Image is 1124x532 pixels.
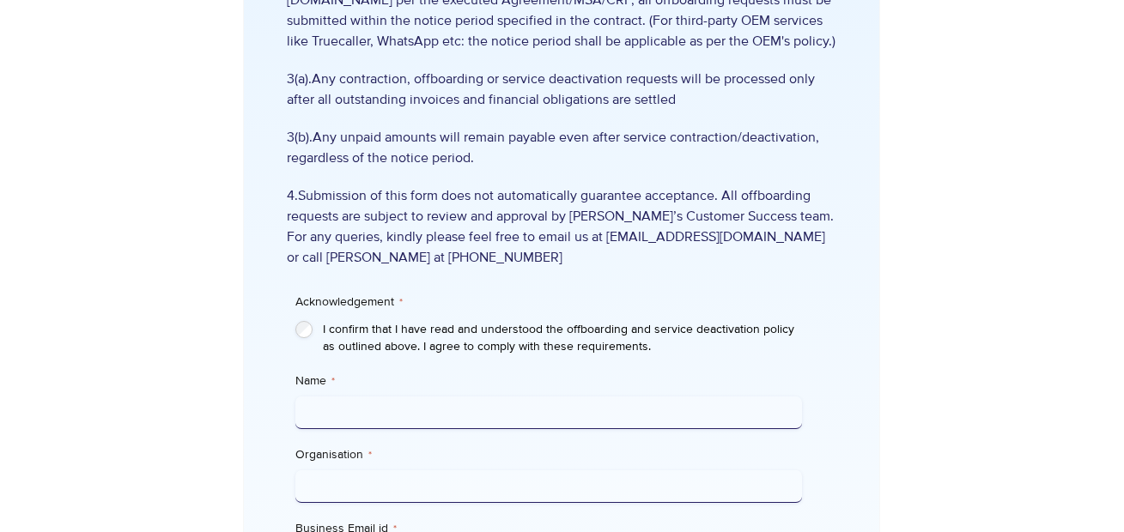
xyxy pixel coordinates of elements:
[323,321,802,355] label: I confirm that I have read and understood the offboarding and service deactivation policy as outl...
[295,372,802,390] label: Name
[295,293,403,311] legend: Acknowledgement
[287,127,836,168] span: 3(b).Any unpaid amounts will remain payable even after service contraction/deactivation, regardle...
[287,69,836,110] span: 3(a).Any contraction, offboarding or service deactivation requests will be processed only after a...
[287,185,836,268] span: 4.Submission of this form does not automatically guarantee acceptance. All offboarding requests a...
[295,446,802,463] label: Organisation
